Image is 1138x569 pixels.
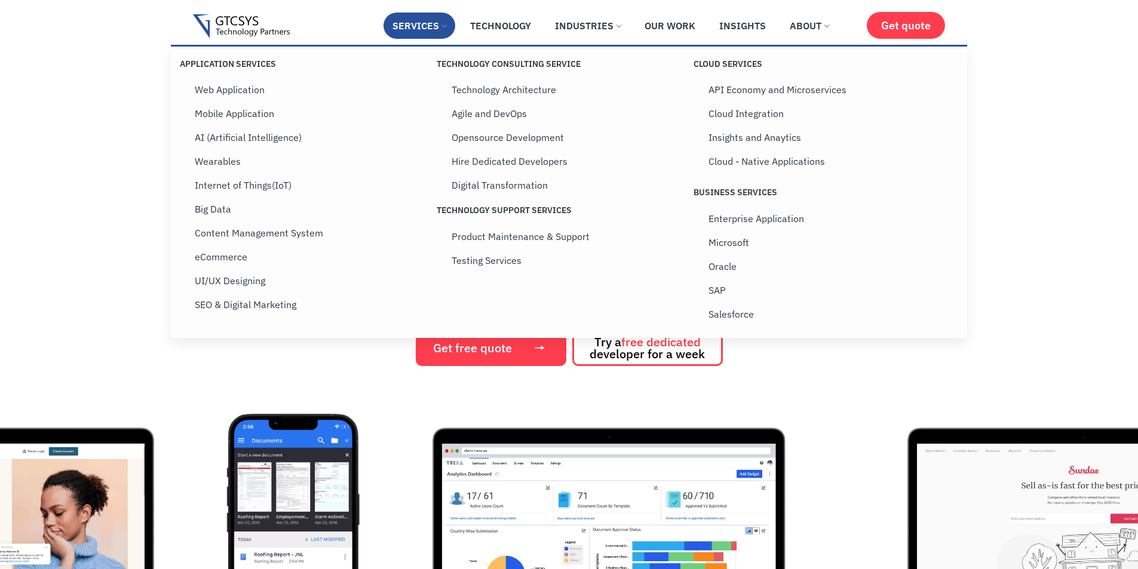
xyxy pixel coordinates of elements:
[443,102,700,125] a: Agile and DevOps
[193,14,290,39] img: Gtcsys logo
[416,330,566,366] a: Get free quote
[186,78,443,102] a: Web Application
[590,336,705,360] span: Try a developer for a week
[443,125,700,149] a: Opensource Development
[867,12,945,39] a: Get quote
[186,102,443,125] a: Mobile Application
[700,207,956,230] a: Enterprise Application
[700,254,956,278] a: Oracle
[443,149,700,173] a: Hire Dedicated Developers
[461,13,540,39] a: Technology
[443,78,700,102] a: Technology Architecture
[186,293,443,316] a: SEO & Digital Marketing
[694,59,950,69] p: Cloud Services
[546,13,630,39] a: Industries
[186,197,443,221] a: Big Data
[710,13,775,39] a: Insights
[186,245,443,269] a: eCommerce
[700,278,956,302] a: SAP
[881,19,931,32] span: Get quote
[636,13,704,39] a: Our Work
[572,330,723,366] a: Try afree dedicated developer for a week
[700,230,956,254] a: Microsoft
[700,149,956,173] a: Cloud - Native Applications
[700,102,956,125] a: Cloud Integration
[186,221,443,245] a: Content Management System
[186,269,443,293] a: UI/UX Designing
[437,59,694,69] p: Technology Consulting Service
[443,248,700,272] a: Testing Services
[621,334,701,350] span: free dedicated
[186,149,443,173] a: Wearables
[781,13,838,39] a: About
[700,78,956,102] a: API Economy and Microservices
[443,224,700,248] a: Product Maintenance & Support
[186,125,443,149] a: AI (Artificial Intelligence)
[433,342,512,354] span: Get free quote
[700,302,956,326] a: Salesforce
[694,187,950,198] p: Business Services
[180,59,437,69] p: Application Services
[443,173,700,197] a: Digital Transformation
[700,125,956,149] a: Insights and Anaytics
[186,173,443,197] a: Internet of Things(IoT)
[437,205,694,216] p: Technology Support Services
[384,13,455,39] a: Services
